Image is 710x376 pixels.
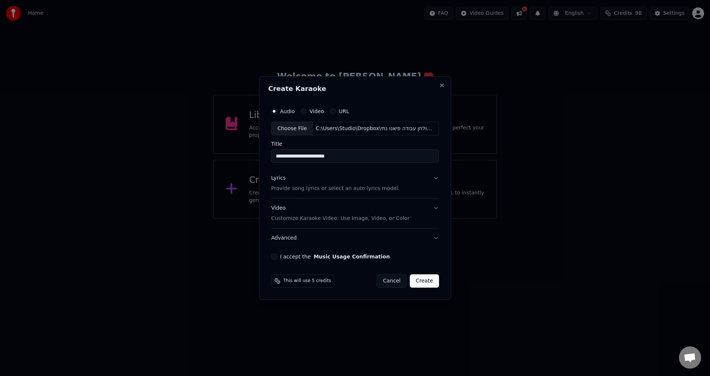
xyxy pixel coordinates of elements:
[410,274,439,288] button: Create
[271,228,439,248] button: Advanced
[280,254,390,259] label: I accept the
[377,274,407,288] button: Cancel
[310,109,324,114] label: Video
[271,175,285,182] div: Lyrics
[271,199,439,228] button: VideoCustomize Karaoke Video: Use Image, Video, or Color
[271,169,439,199] button: LyricsProvide song lyrics or select an auto lyrics model
[271,122,313,135] div: Choose File
[271,185,398,193] p: Provide song lyrics or select an auto lyrics model
[283,278,331,284] span: This will use 5 credits
[271,215,409,222] p: Customize Karaoke Video: Use Image, Video, or Color
[271,205,409,223] div: Video
[313,125,439,132] div: C:\Users\Studio\Dropbox\שולחן עבודה פיאנו נתי P\תניח את המדים\תניח את המדים _בנים_דוגמא.mp3
[271,142,439,147] label: Title
[339,109,349,114] label: URL
[280,109,295,114] label: Audio
[314,254,390,259] button: I accept the
[268,85,442,92] h2: Create Karaoke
